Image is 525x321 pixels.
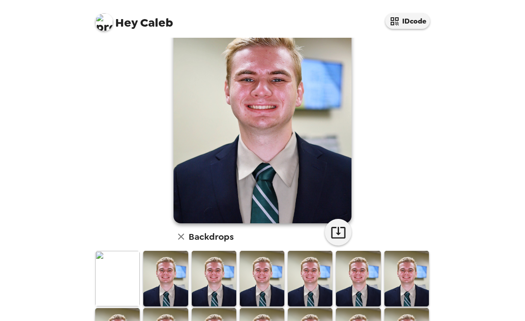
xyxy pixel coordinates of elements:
[95,251,140,306] img: Original
[95,9,173,29] span: Caleb
[115,15,137,31] span: Hey
[385,13,430,29] button: IDcode
[174,1,351,223] img: user
[189,230,234,244] h6: Backdrops
[95,13,113,31] img: profile pic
